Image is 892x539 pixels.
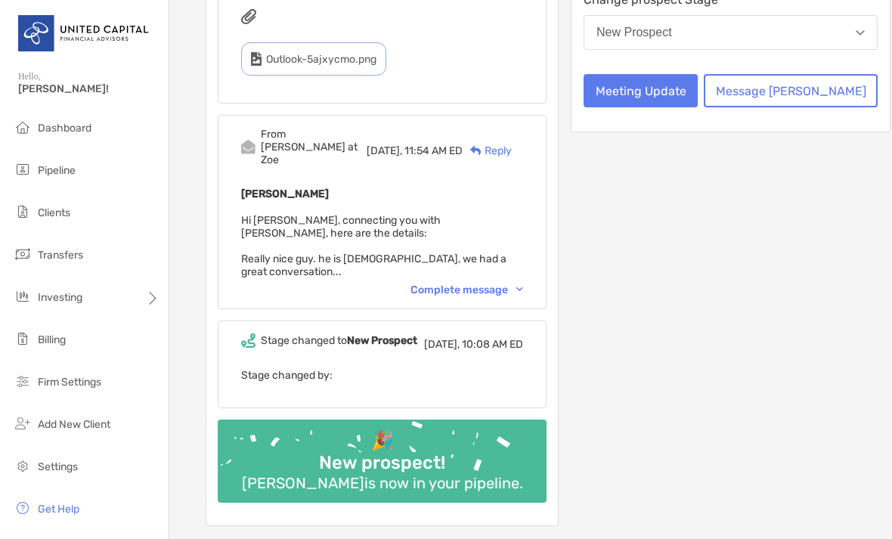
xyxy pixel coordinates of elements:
img: pipeline icon [14,160,32,178]
span: Hi [PERSON_NAME], connecting you with [PERSON_NAME], here are the details: Really nice guy. he is... [241,214,506,278]
span: Settings [38,460,78,473]
span: [DATE], [424,338,460,351]
div: New Prospect [596,26,672,39]
span: Outlook-5ajxycmo.png [266,53,376,66]
span: Firm Settings [38,376,101,389]
img: Reply icon [470,146,482,156]
img: investing icon [14,287,32,305]
button: Message [PERSON_NAME] [704,74,878,107]
div: 🎉 [365,430,400,452]
img: dashboard icon [14,118,32,136]
span: Pipeline [38,164,76,177]
span: 10:08 AM ED [462,338,523,351]
p: Stage changed by: [241,366,523,385]
img: United Capital Logo [18,6,150,60]
img: settings icon [14,457,32,475]
span: Add New Client [38,418,110,431]
img: Chevron icon [516,287,523,292]
span: Billing [38,333,66,346]
div: From [PERSON_NAME] at Zoe [261,128,367,166]
div: New prospect! [313,452,451,474]
img: add_new_client icon [14,414,32,432]
span: Dashboard [38,122,91,135]
img: Event icon [241,140,256,154]
span: Clients [38,206,70,219]
img: Event icon [241,333,256,348]
span: [PERSON_NAME]! [18,82,160,95]
div: Complete message [410,283,523,296]
img: type [251,52,262,66]
button: Meeting Update [584,74,698,107]
span: Transfers [38,249,83,262]
img: billing icon [14,330,32,348]
span: Investing [38,291,82,304]
img: Open dropdown arrow [856,30,865,36]
span: Get Help [38,503,79,516]
span: [DATE], [367,144,402,157]
div: Stage changed to [261,334,417,347]
img: firm-settings icon [14,372,32,390]
img: transfers icon [14,245,32,263]
div: Reply [463,143,512,159]
img: clients icon [14,203,32,221]
button: New Prospect [584,15,878,50]
img: attachments [241,9,256,24]
b: New Prospect [347,334,417,347]
span: 11:54 AM ED [404,144,463,157]
b: [PERSON_NAME] [241,187,329,200]
img: get-help icon [14,499,32,517]
div: [PERSON_NAME] is now in your pipeline. [236,474,529,492]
